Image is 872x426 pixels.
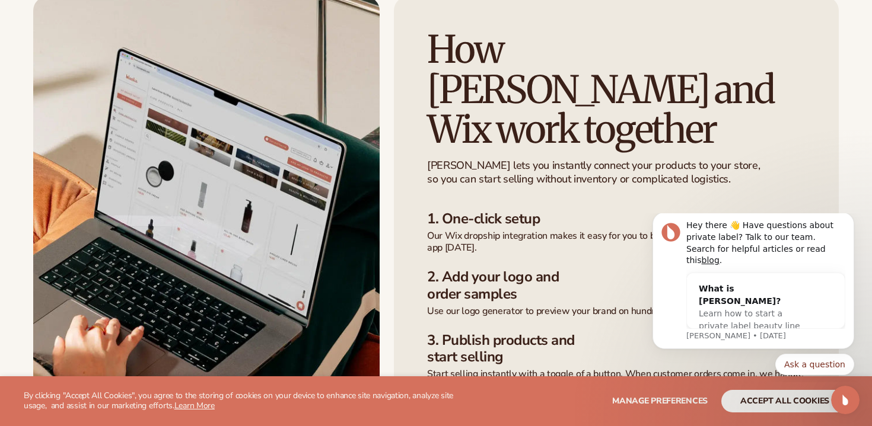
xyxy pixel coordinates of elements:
[427,332,806,366] h3: 3. Publish products and start selling
[24,391,463,411] p: By clicking "Accept All Cookies", you agree to the storing of cookies on your device to enhance s...
[18,140,219,162] div: Quick reply options
[427,30,788,149] h2: How [PERSON_NAME] and Wix work together
[427,305,806,318] p: Use our logo generator to preview your brand on hundreds of cruelty-free beauty products.
[612,395,708,406] span: Manage preferences
[427,210,806,228] h3: 1. One-click setup
[64,69,174,94] div: What is [PERSON_NAME]?
[67,42,85,52] a: blog
[52,117,211,128] p: Message from Lee, sent 5d ago
[831,386,860,414] iframe: Intercom live chat
[635,213,872,382] iframe: Intercom notifications message
[52,7,211,115] div: Message content
[27,9,46,28] img: Profile image for Lee
[721,390,848,412] button: accept all cookies
[52,60,186,141] div: What is [PERSON_NAME]?Learn how to start a private label beauty line with [PERSON_NAME]
[427,368,806,393] p: Start selling instantly with a toggle of a button. When customer orders come in, we handle printi...
[612,390,708,412] button: Manage preferences
[427,268,806,303] h3: 2. Add your logo and order samples
[427,159,762,187] p: [PERSON_NAME] lets you instantly connect your products to your store, so you can start selling wi...
[427,230,806,255] p: Our Wix dropship integration makes it easy for you to build your brand. Install the Blanka app [D...
[52,7,211,53] div: Hey there 👋 Have questions about private label? Talk to our team. Search for helpful articles or ...
[174,400,215,411] a: Learn More
[64,95,166,130] span: Learn how to start a private label beauty line with [PERSON_NAME]
[141,140,219,162] button: Quick reply: Ask a question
